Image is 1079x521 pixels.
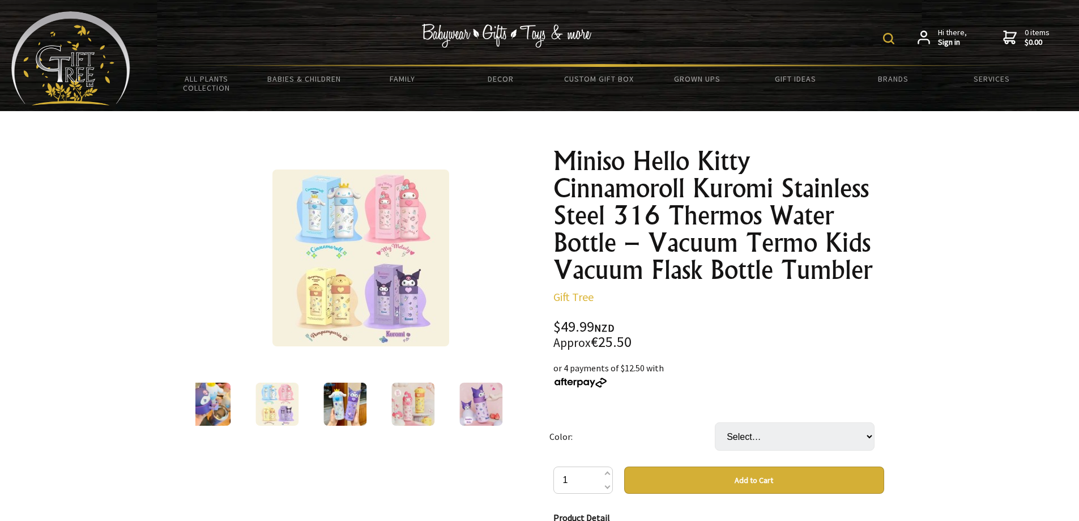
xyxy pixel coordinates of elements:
a: Brands [845,67,942,91]
button: Add to Cart [624,467,884,494]
a: Babies & Children [255,67,353,91]
h1: Miniso Hello Kitty Cinnamoroll Kuromi Stainless Steel 316 Thermos Water Bottle – Vacuum Termo Kid... [553,147,884,283]
a: Decor [451,67,549,91]
img: Miniso Hello Kitty Cinnamoroll Kuromi Stainless Steel 316 Thermos Water Bottle – Vacuum Termo Kid... [272,170,449,346]
img: Miniso Hello Kitty Cinnamoroll Kuromi Stainless Steel 316 Thermos Water Bottle – Vacuum Termo Kid... [323,383,366,426]
div: or 4 payments of $12.50 with [553,361,884,388]
small: Approx [553,335,591,350]
img: Miniso Hello Kitty Cinnamoroll Kuromi Stainless Steel 316 Thermos Water Bottle – Vacuum Termo Kid... [391,383,434,426]
td: Color: [549,406,715,467]
img: product search [883,33,894,44]
img: Babyware - Gifts - Toys and more... [11,11,130,105]
a: All Plants Collection [157,67,255,100]
img: Miniso Hello Kitty Cinnamoroll Kuromi Stainless Steel 316 Thermos Water Bottle – Vacuum Termo Kid... [459,383,502,426]
a: Hi there,Sign in [918,28,967,48]
a: Gift Tree [553,290,594,304]
span: NZD [594,321,615,334]
a: Services [942,67,1040,91]
a: 0 items$0.00 [1003,28,1050,48]
a: Custom Gift Box [550,67,648,91]
div: $49.99 €25.50 [553,320,884,350]
img: Babywear - Gifts - Toys & more [422,24,592,48]
img: Miniso Hello Kitty Cinnamoroll Kuromi Stainless Steel 316 Thermos Water Bottle – Vacuum Termo Kid... [255,383,298,426]
a: Grown Ups [648,67,746,91]
img: Afterpay [553,378,608,388]
strong: $0.00 [1025,37,1050,48]
a: Gift Ideas [746,67,844,91]
span: 0 items [1025,27,1050,48]
span: Hi there, [938,28,967,48]
strong: Sign in [938,37,967,48]
a: Family [353,67,451,91]
img: Miniso Hello Kitty Cinnamoroll Kuromi Stainless Steel 316 Thermos Water Bottle – Vacuum Termo Kid... [187,383,231,426]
